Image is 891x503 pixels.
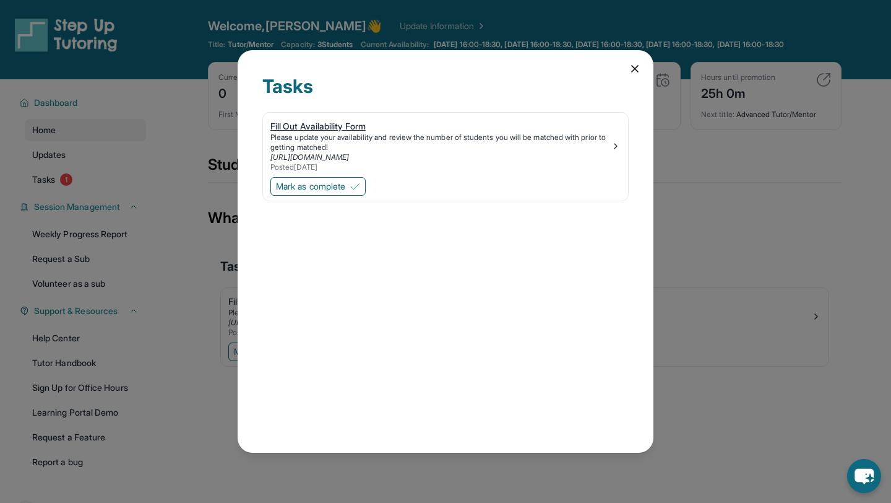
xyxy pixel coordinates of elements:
span: Mark as complete [276,180,345,193]
a: Fill Out Availability FormPlease update your availability and review the number of students you w... [263,113,628,175]
div: Please update your availability and review the number of students you will be matched with prior ... [270,133,611,152]
button: Mark as complete [270,177,366,196]
a: [URL][DOMAIN_NAME] [270,152,349,162]
div: Tasks [262,75,629,112]
button: chat-button [847,459,881,493]
div: Posted [DATE] [270,162,611,172]
img: Mark as complete [350,182,360,191]
div: Fill Out Availability Form [270,120,611,133]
